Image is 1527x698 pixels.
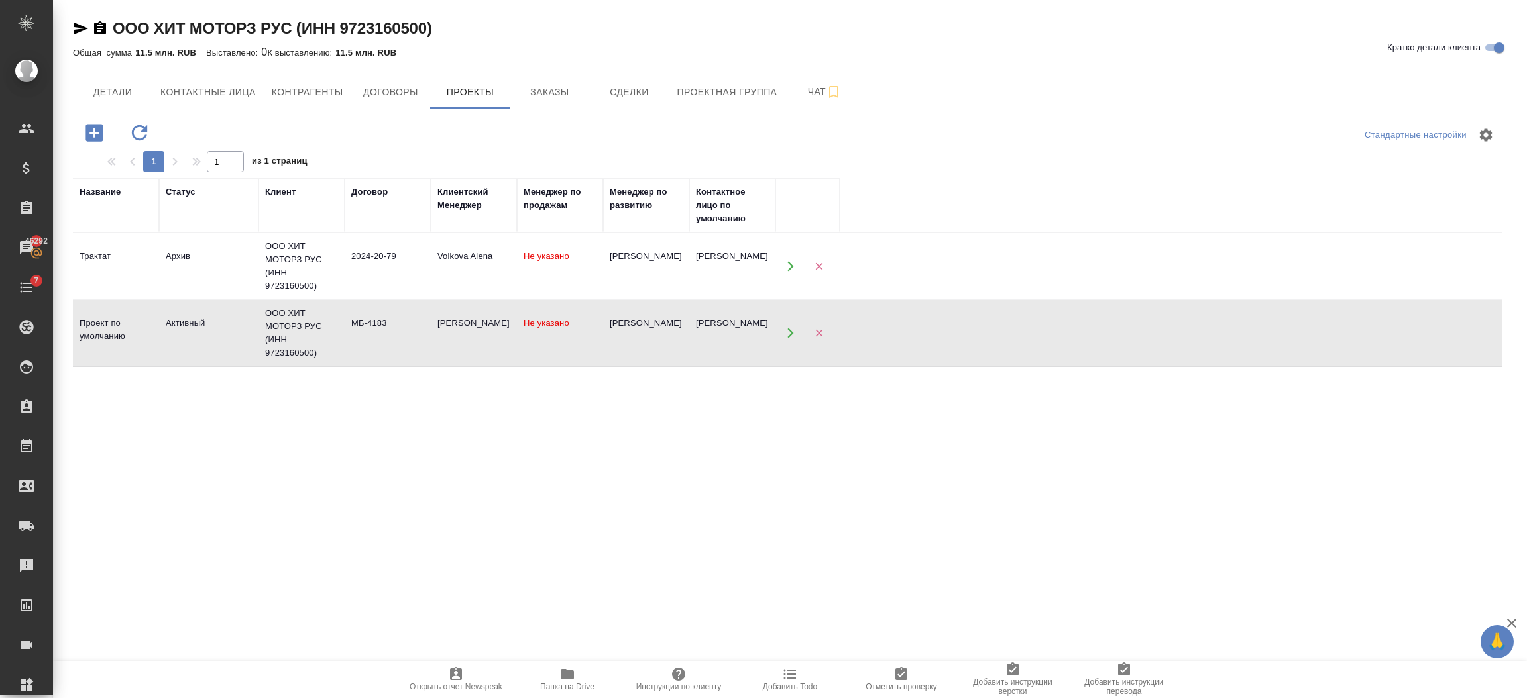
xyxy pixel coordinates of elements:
button: Удалить [805,320,832,347]
span: Добавить инструкции верстки [965,677,1060,696]
div: Название [80,185,121,199]
span: Детали [81,84,144,101]
div: Трактат [80,250,152,263]
div: Проект по умолчанию [80,317,152,343]
span: Добавить инструкции перевода [1076,677,1172,696]
span: 7 [26,274,46,287]
button: Обновить данные [121,119,158,146]
svg: Подписаться [826,84,842,100]
span: Заказы [518,84,581,101]
span: 46292 [17,234,56,248]
div: МБ-4183 [351,317,424,330]
button: Скопировать ссылку для ЯМессенджера [73,21,89,36]
div: Клиентский Менеджер [437,185,510,212]
a: ООО ХИТ МОТОРЗ РУС (ИНН 9723160500) [113,19,432,37]
span: Отметить проверку [866,682,936,691]
button: Отметить проверку [846,661,957,698]
button: Скопировать ссылку [92,21,108,36]
button: Открыть [777,320,804,347]
button: Удалить [805,253,832,280]
span: Чат [793,83,856,100]
button: Инструкции по клиенту [623,661,734,698]
span: Проектная группа [677,84,777,101]
span: Кратко детали клиента [1387,41,1481,54]
button: Открыть отчет Newspeak [400,661,512,698]
div: [PERSON_NAME] [610,317,683,330]
span: Не указано [524,251,569,261]
p: 11.5 млн. RUB [135,48,206,58]
div: Договор [351,185,388,199]
button: Добавить проект [76,119,113,146]
div: split button [1361,125,1470,146]
span: Инструкции по клиенту [636,682,722,691]
p: К выставлению: [267,48,335,58]
button: Добавить инструкции перевода [1068,661,1180,698]
div: [PERSON_NAME] [696,250,769,263]
span: Настроить таблицу [1470,119,1502,151]
a: 7 [3,271,50,304]
button: Добавить Todo [734,661,846,698]
div: Менеджер по продажам [524,185,596,212]
span: Контактные лица [160,84,256,101]
div: [PERSON_NAME] [610,250,683,263]
span: Проекты [438,84,502,101]
div: [PERSON_NAME] [437,317,510,330]
div: 0 [73,44,1512,60]
div: Клиент [265,185,296,199]
button: Добавить инструкции верстки [957,661,1068,698]
div: Volkova Alena [437,250,510,263]
div: Активный [166,317,252,330]
span: 🙏 [1486,628,1508,656]
div: ООО ХИТ МОТОРЗ РУС (ИНН 9723160500) [265,240,338,293]
span: Контрагенты [272,84,343,101]
p: Общая сумма [73,48,135,58]
span: Открыть отчет Newspeak [410,682,502,691]
span: из 1 страниц [252,153,308,172]
span: Добавить Todo [763,682,817,691]
div: Архив [166,250,252,263]
button: Папка на Drive [512,661,623,698]
a: 46292 [3,231,50,264]
p: 11.5 млн. RUB [335,48,406,58]
span: Не указано [524,318,569,328]
button: Открыть [777,253,804,280]
span: Папка на Drive [540,682,594,691]
span: Договоры [359,84,422,101]
div: 2024-20-79 [351,250,424,263]
div: Менеджер по развитию [610,185,683,212]
div: Статус [166,185,196,199]
div: ООО ХИТ МОТОРЗ РУС (ИНН 9723160500) [265,307,338,360]
div: [PERSON_NAME] [696,317,769,330]
button: 🙏 [1481,625,1514,658]
div: Контактное лицо по умолчанию [696,185,769,225]
span: Сделки [597,84,661,101]
p: Выставлено: [206,48,261,58]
